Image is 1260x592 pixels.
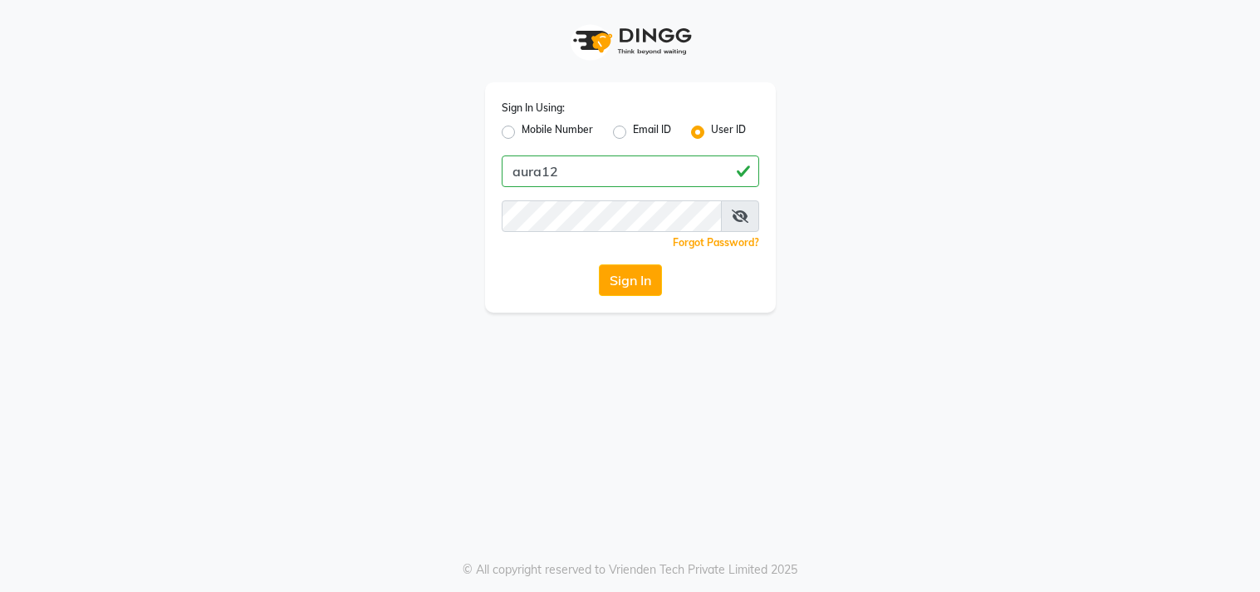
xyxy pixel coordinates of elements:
[599,264,662,296] button: Sign In
[711,122,746,142] label: User ID
[633,122,671,142] label: Email ID
[502,101,565,116] label: Sign In Using:
[673,236,759,249] a: Forgot Password?
[502,200,722,232] input: Username
[564,17,697,66] img: logo1.svg
[502,155,759,187] input: Username
[522,122,593,142] label: Mobile Number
